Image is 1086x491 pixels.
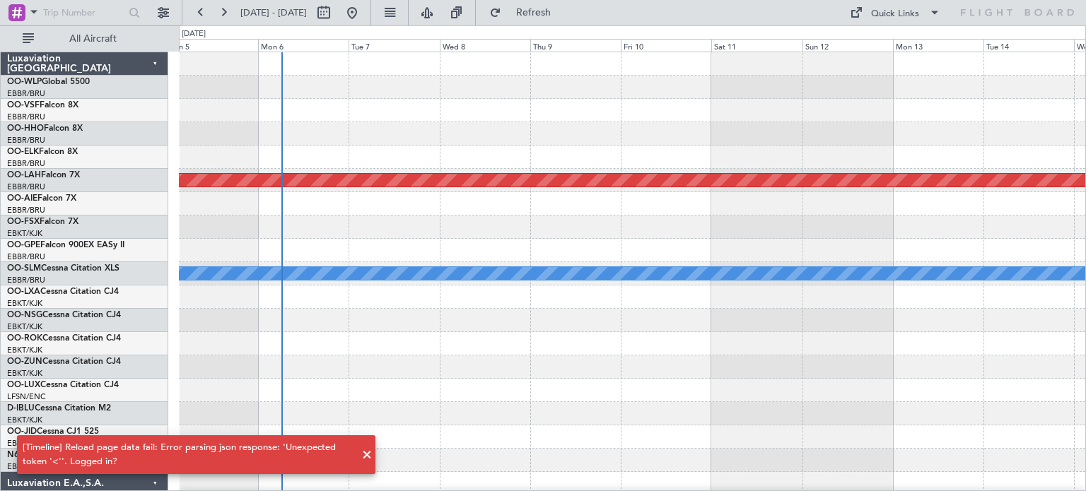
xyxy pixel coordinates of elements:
[7,288,40,296] span: OO-LXA
[7,381,40,389] span: OO-LUX
[7,194,76,203] a: OO-AIEFalcon 7X
[7,334,121,343] a: OO-ROKCessna Citation CJ4
[258,39,349,52] div: Mon 6
[7,171,80,179] a: OO-LAHFalcon 7X
[7,298,42,309] a: EBKT/KJK
[504,8,564,18] span: Refresh
[7,334,42,343] span: OO-ROK
[7,218,78,226] a: OO-FSXFalcon 7X
[7,357,121,366] a: OO-ZUNCessna Citation CJ4
[349,39,439,52] div: Tue 7
[43,2,124,23] input: Trip Number
[7,124,44,133] span: OO-HHO
[7,78,42,86] span: OO-WLP
[7,101,40,110] span: OO-VSF
[7,218,40,226] span: OO-FSX
[7,124,83,133] a: OO-HHOFalcon 8X
[483,1,568,24] button: Refresh
[7,264,119,273] a: OO-SLMCessna Citation XLS
[7,241,40,249] span: OO-GPE
[621,39,711,52] div: Fri 10
[16,28,153,50] button: All Aircraft
[7,148,78,156] a: OO-ELKFalcon 8X
[7,112,45,122] a: EBBR/BRU
[182,28,206,40] div: [DATE]
[7,391,46,402] a: LFSN/ENC
[530,39,621,52] div: Thu 9
[7,78,90,86] a: OO-WLPGlobal 5500
[7,101,78,110] a: OO-VSFFalcon 8X
[893,39,983,52] div: Mon 13
[7,228,42,239] a: EBKT/KJK
[7,368,42,379] a: EBKT/KJK
[7,148,39,156] span: OO-ELK
[7,171,41,179] span: OO-LAH
[7,311,42,319] span: OO-NSG
[843,1,947,24] button: Quick Links
[983,39,1074,52] div: Tue 14
[7,288,119,296] a: OO-LXACessna Citation CJ4
[7,404,111,413] a: D-IBLUCessna Citation M2
[802,39,893,52] div: Sun 12
[7,404,35,413] span: D-IBLU
[711,39,802,52] div: Sat 11
[7,182,45,192] a: EBBR/BRU
[7,345,42,355] a: EBKT/KJK
[7,321,42,332] a: EBKT/KJK
[7,135,45,146] a: EBBR/BRU
[7,158,45,169] a: EBBR/BRU
[871,7,919,21] div: Quick Links
[7,241,124,249] a: OO-GPEFalcon 900EX EASy II
[7,194,37,203] span: OO-AIE
[240,6,307,19] span: [DATE] - [DATE]
[7,381,119,389] a: OO-LUXCessna Citation CJ4
[7,88,45,99] a: EBBR/BRU
[7,357,42,366] span: OO-ZUN
[168,39,258,52] div: Sun 5
[7,275,45,285] a: EBBR/BRU
[7,415,42,425] a: EBKT/KJK
[7,252,45,262] a: EBBR/BRU
[7,205,45,215] a: EBBR/BRU
[7,264,41,273] span: OO-SLM
[37,34,149,44] span: All Aircraft
[7,311,121,319] a: OO-NSGCessna Citation CJ4
[23,441,354,468] div: [Timeline] Reload page data fail: Error parsing json response: 'Unexpected token '<''. Logged in?
[440,39,530,52] div: Wed 8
